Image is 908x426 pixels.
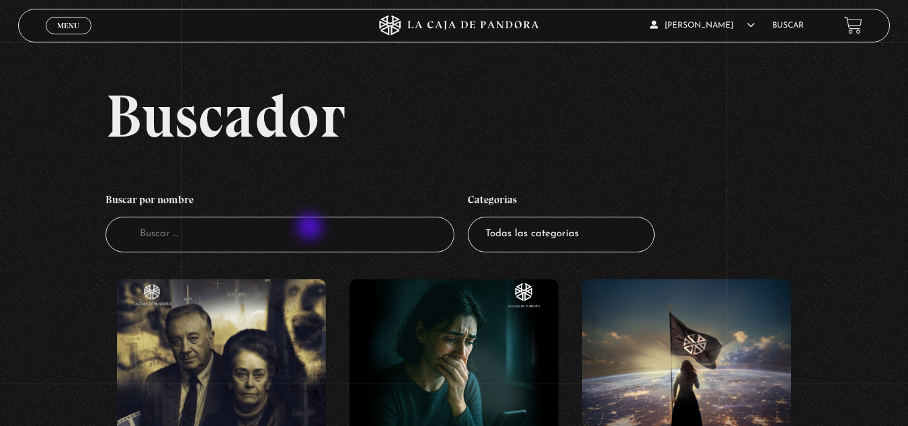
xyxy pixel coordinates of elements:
[650,22,755,30] span: [PERSON_NAME]
[52,32,84,42] span: Cerrar
[106,85,890,146] h2: Buscador
[468,186,655,217] h4: Categorías
[57,22,79,30] span: Menu
[844,16,862,34] a: View your shopping cart
[106,186,454,217] h4: Buscar por nombre
[772,22,804,30] a: Buscar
